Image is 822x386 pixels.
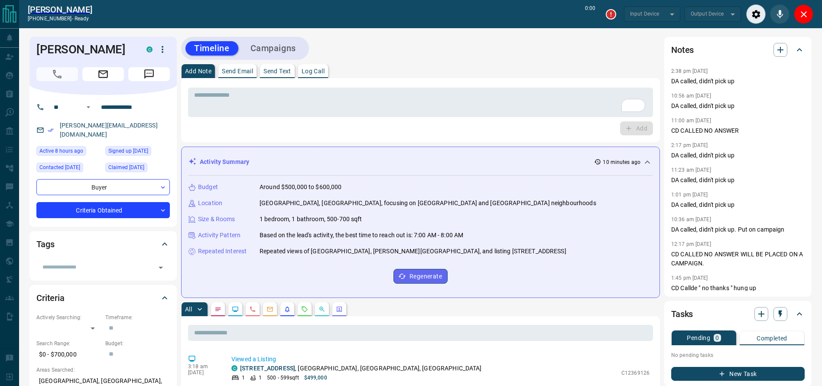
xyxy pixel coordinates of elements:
[240,364,482,373] p: , [GEOGRAPHIC_DATA], [GEOGRAPHIC_DATA], [GEOGRAPHIC_DATA]
[671,43,694,57] h2: Notes
[671,284,805,293] p: CD Callde " no thanks " hung up
[585,4,595,24] p: 0:00
[267,374,299,382] p: 500 - 599 sqft
[336,306,343,313] svg: Agent Actions
[671,39,805,60] div: Notes
[36,291,65,305] h2: Criteria
[671,93,711,99] p: 10:56 am [DATE]
[146,46,153,52] div: condos.ca
[260,231,463,240] p: Based on the lead's activity, the best time to reach out is: 7:00 AM - 8:00 AM
[36,234,170,255] div: Tags
[603,158,640,166] p: 10 minutes ago
[671,77,805,86] p: DA called, didn't pick up
[259,374,262,382] p: 1
[671,167,711,173] p: 11:23 am [DATE]
[671,151,805,160] p: DA called, didn't pick up
[621,369,650,377] p: C12369126
[240,365,295,372] a: [STREET_ADDRESS]
[671,126,805,135] p: CD CALLED NO ANSWER
[198,247,247,256] p: Repeated Interest
[194,92,647,114] textarea: To enrich screen reader interactions, please activate Accessibility in Grammarly extension settings
[108,147,148,155] span: Signed up [DATE]
[48,127,54,133] svg: Email Verified
[671,118,711,124] p: 11:00 am [DATE]
[36,366,170,374] p: Areas Searched:
[185,68,211,74] p: Add Note
[301,306,308,313] svg: Requests
[671,200,805,209] p: DA called, didn't pick up
[671,304,805,324] div: Tasks
[746,4,766,24] div: Audio Settings
[200,157,249,167] p: Activity Summary
[671,101,805,111] p: DA called, didn't pick up
[60,122,158,138] a: [PERSON_NAME][EMAIL_ADDRESS][DOMAIN_NAME]
[671,225,805,234] p: DA called, didn't pick up. Put on campaign
[260,247,566,256] p: Repeated views of [GEOGRAPHIC_DATA], [PERSON_NAME][GEOGRAPHIC_DATA], and listing [STREET_ADDRESS]
[231,365,237,371] div: condos.ca
[284,306,291,313] svg: Listing Alerts
[36,146,101,158] div: Tue Oct 14 2025
[28,4,92,15] a: [PERSON_NAME]
[36,237,54,251] h2: Tags
[155,262,167,274] button: Open
[105,163,170,175] div: Tue Mar 22 2022
[82,67,124,81] span: Email
[105,314,170,321] p: Timeframe:
[198,183,218,192] p: Budget
[36,179,170,195] div: Buyer
[757,335,787,341] p: Completed
[36,163,101,175] div: Tue Sep 30 2025
[36,314,101,321] p: Actively Searching:
[318,306,325,313] svg: Opportunities
[105,340,170,347] p: Budget:
[671,68,708,74] p: 2:38 pm [DATE]
[302,68,325,74] p: Log Call
[242,41,305,56] button: Campaigns
[770,4,790,24] div: Mute
[671,241,711,247] p: 12:17 pm [DATE]
[36,67,78,81] span: Call
[794,4,813,24] div: Close
[249,306,256,313] svg: Calls
[83,102,94,112] button: Open
[36,288,170,308] div: Criteria
[36,43,133,56] h1: [PERSON_NAME]
[198,231,240,240] p: Activity Pattern
[108,163,144,172] span: Claimed [DATE]
[260,183,342,192] p: Around $500,000 to $600,000
[105,146,170,158] div: Wed Feb 08 2017
[671,367,805,381] button: New Task
[36,347,101,362] p: $0 - $700,000
[214,306,221,313] svg: Notes
[671,176,805,185] p: DA called, didn't pick up
[671,307,693,321] h2: Tasks
[260,215,362,224] p: 1 bedroom, 1 bathroom, 500-700 sqft
[185,306,192,312] p: All
[28,15,92,23] p: [PHONE_NUMBER] -
[671,349,805,362] p: No pending tasks
[671,192,708,198] p: 1:01 pm [DATE]
[188,370,218,376] p: [DATE]
[188,363,218,370] p: 3:18 am
[39,163,80,172] span: Contacted [DATE]
[185,41,238,56] button: Timeline
[715,335,719,341] p: 0
[188,154,653,170] div: Activity Summary10 minutes ago
[222,68,253,74] p: Send Email
[128,67,170,81] span: Message
[36,202,170,218] div: Criteria Obtained
[671,142,708,148] p: 2:17 pm [DATE]
[242,374,245,382] p: 1
[198,215,235,224] p: Size & Rooms
[671,216,711,222] p: 10:36 am [DATE]
[671,250,805,268] p: CD CALLED NO ANSWER WILL BE PLACED ON A CAMPAIGN.
[687,335,710,341] p: Pending
[266,306,273,313] svg: Emails
[231,355,650,364] p: Viewed a Listing
[393,269,448,284] button: Regenerate
[304,374,327,382] p: $499,000
[260,199,596,208] p: [GEOGRAPHIC_DATA], [GEOGRAPHIC_DATA], focusing on [GEOGRAPHIC_DATA] and [GEOGRAPHIC_DATA] neighbo...
[75,16,89,22] span: ready
[671,275,708,281] p: 1:45 pm [DATE]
